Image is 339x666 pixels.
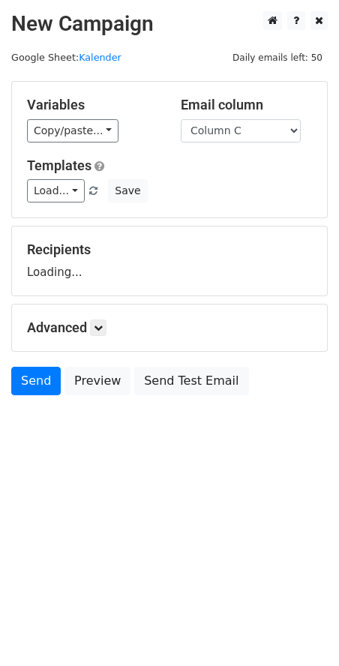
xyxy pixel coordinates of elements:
span: Daily emails left: 50 [227,49,328,66]
a: Load... [27,179,85,202]
a: Templates [27,157,91,173]
h5: Recipients [27,241,312,258]
h5: Advanced [27,319,312,336]
div: Loading... [27,241,312,280]
a: Daily emails left: 50 [227,52,328,63]
small: Google Sheet: [11,52,121,63]
a: Preview [64,367,130,395]
a: Kalender [79,52,121,63]
h2: New Campaign [11,11,328,37]
h5: Variables [27,97,158,113]
a: Send [11,367,61,395]
button: Save [108,179,147,202]
a: Copy/paste... [27,119,118,142]
h5: Email column [181,97,312,113]
a: Send Test Email [134,367,248,395]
